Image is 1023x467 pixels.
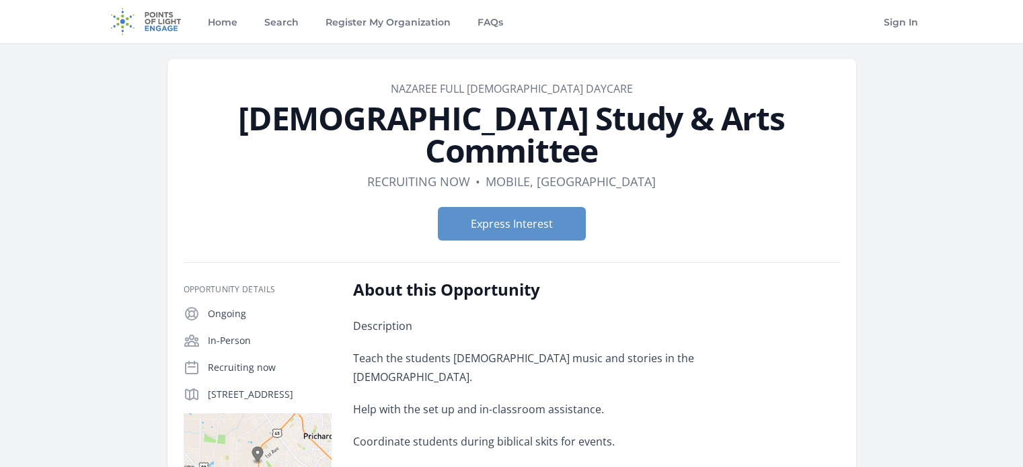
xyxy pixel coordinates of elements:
dd: Mobile, [GEOGRAPHIC_DATA] [486,172,656,191]
h1: [DEMOGRAPHIC_DATA] Study & Arts Committee [184,102,840,167]
div: • [476,172,480,191]
p: Coordinate students during biblical skits for events. [353,432,747,451]
h3: Opportunity Details [184,284,332,295]
p: Recruiting now [208,361,332,374]
button: Express Interest [438,207,586,241]
p: Help with the set up and in-classroom assistance. [353,400,747,419]
p: Description [353,316,747,335]
dd: Recruiting now [367,172,470,191]
a: NAZAREE FULL [DEMOGRAPHIC_DATA] DAYCARE [391,81,633,96]
p: [STREET_ADDRESS] [208,388,332,401]
h2: About this Opportunity [353,279,747,300]
p: Teach the students [DEMOGRAPHIC_DATA] music and stories in the [DEMOGRAPHIC_DATA]. [353,349,747,386]
p: In-Person [208,334,332,347]
p: Ongoing [208,307,332,321]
